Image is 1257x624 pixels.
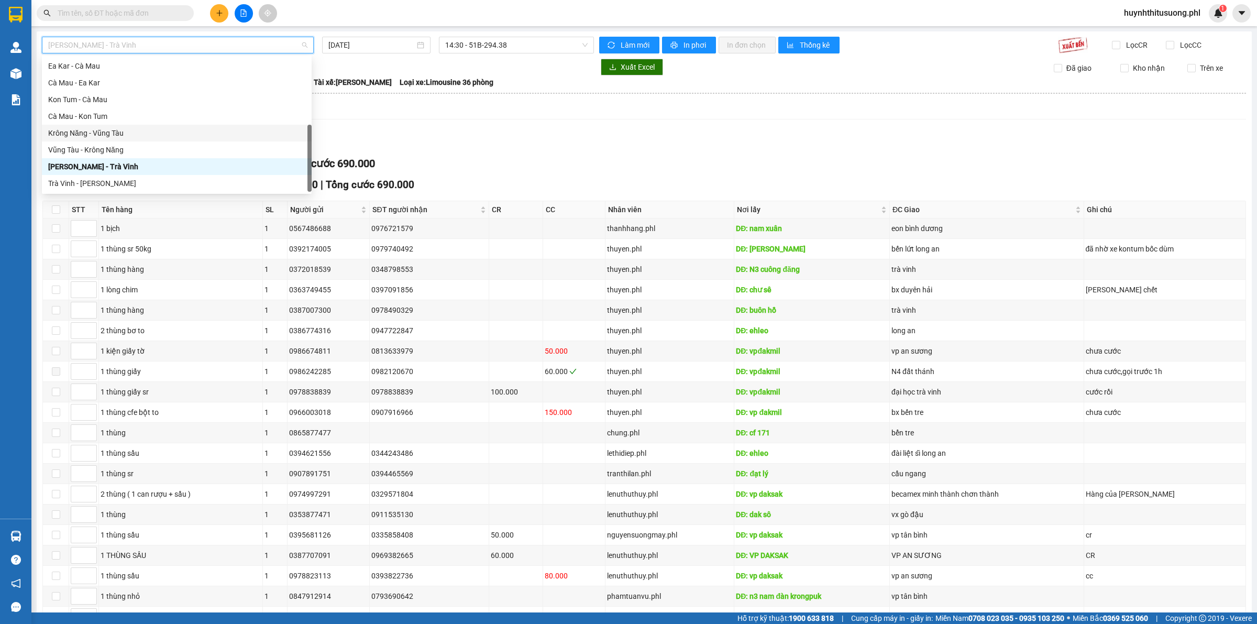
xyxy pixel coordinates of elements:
span: Tổng cước 690.000 [285,157,375,170]
div: Vũng Tàu - Krông Năng [42,141,312,158]
img: warehouse-icon [10,42,21,53]
div: 60.000 [545,366,603,377]
div: thanhhang.phl [607,223,732,234]
div: 1 [264,427,285,439]
div: 0976721579 [371,223,487,234]
div: 1 [264,550,285,561]
div: 1 lòng chim [101,284,261,295]
strong: 0369 525 060 [1103,614,1148,622]
div: 1 [264,284,285,295]
span: Thống kê [800,39,831,51]
div: 0974997291 [289,488,368,500]
div: 0865877477 [289,427,368,439]
span: sync [608,41,616,50]
span: caret-down [1237,8,1247,18]
div: DĐ: vp daksak [736,529,888,541]
div: 0909356954 [289,611,368,622]
div: VP AN SƯƠNG [891,550,1082,561]
div: 2 thùng bơ to [101,325,261,336]
div: 60.000 [491,550,541,561]
div: 1 [264,243,285,255]
div: DĐ: cf 171 [736,427,888,439]
div: 0908295585 [371,611,487,622]
td: 0976721579 [370,218,489,239]
th: CR [489,201,543,218]
div: 1 [264,570,285,582]
th: CC [543,201,605,218]
div: DĐ: vpđakmil [736,366,888,377]
td: 0393822736 [370,566,489,586]
div: Vũng Tàu - Krông Năng [48,144,305,156]
div: Gia Lai - Trà Vinh [42,158,312,175]
img: 9k= [1058,37,1088,53]
div: Cà Mau - Ea Kar [48,77,305,89]
div: DĐ: vpđakmil [736,345,888,357]
td: 0947722847 [370,321,489,341]
div: 1 thùng hàng [101,264,261,275]
span: printer [670,41,679,50]
td: 0907916966 [370,402,489,423]
span: Trên xe [1196,62,1227,74]
span: 14:30 - 51B-294.38 [445,37,588,53]
div: N4 đất thánh [891,366,1082,377]
div: vp an sương [891,345,1082,357]
div: thuyen.phl [607,325,732,336]
div: 0907916966 [371,407,487,418]
div: Kon Tum - Cà Mau [48,94,305,105]
div: 0329571804 [371,488,487,500]
div: 0966003018 [289,407,368,418]
div: 150.000 [545,407,603,418]
div: thuyen.phl [607,264,732,275]
button: caret-down [1232,4,1251,23]
div: 1 thùng sữa chua [101,611,261,622]
div: Trà Vinh - Gia Lai [42,175,312,192]
span: Người gửi [290,204,359,215]
div: CR [1086,550,1244,561]
sup: 1 [1219,5,1227,12]
th: Nhân viên [605,201,734,218]
img: icon-new-feature [1214,8,1223,18]
div: 1 thùng sầu [101,447,261,459]
button: syncLàm mới [599,37,659,53]
div: vp tân bình [891,529,1082,541]
div: [PERSON_NAME] chết [1086,284,1244,295]
span: Tài xế: [PERSON_NAME] [314,76,392,88]
div: 80.000 [545,570,603,582]
div: 1 THÙNG SẦU [101,550,261,561]
td: 0335858408 [370,525,489,545]
button: downloadXuất Excel [601,59,663,75]
span: | [321,179,323,191]
div: DĐ: N3 cuông đăng [736,264,888,275]
div: 1 [264,223,285,234]
div: 1 [264,325,285,336]
div: 0393822736 [371,570,487,582]
div: long an [891,325,1082,336]
span: search [43,9,51,17]
img: warehouse-icon [10,68,21,79]
div: bển tre [891,427,1082,439]
div: 0392174005 [289,243,368,255]
div: Ea Kar - Cà Mau [42,58,312,74]
div: Krông Năng - Vũng Tàu [42,125,312,141]
div: 1 [264,264,285,275]
span: huynhthitusuong.phl [1116,6,1209,19]
span: Miền Bắc [1073,612,1148,624]
span: Gia Lai - Trà Vinh [48,37,307,53]
td: 0813633979 [370,341,489,362]
div: 0344243486 [371,447,487,459]
span: Nơi lấy [737,204,879,215]
div: 0387707091 [289,550,368,561]
span: copyright [1199,615,1206,622]
div: 0394465569 [371,468,487,479]
th: Ghi chú [1084,201,1246,218]
div: DĐ: dak sô [736,509,888,520]
button: file-add [235,4,253,23]
div: DĐ: cư bao [736,611,888,622]
div: 1 [264,366,285,377]
th: Tên hàng [99,201,263,218]
div: bx duyên hải [891,284,1082,295]
div: 0969382665 [371,550,487,561]
div: DĐ: [PERSON_NAME] [736,243,888,255]
div: 1 thùng sầu [101,529,261,541]
div: 0567486688 [289,223,368,234]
